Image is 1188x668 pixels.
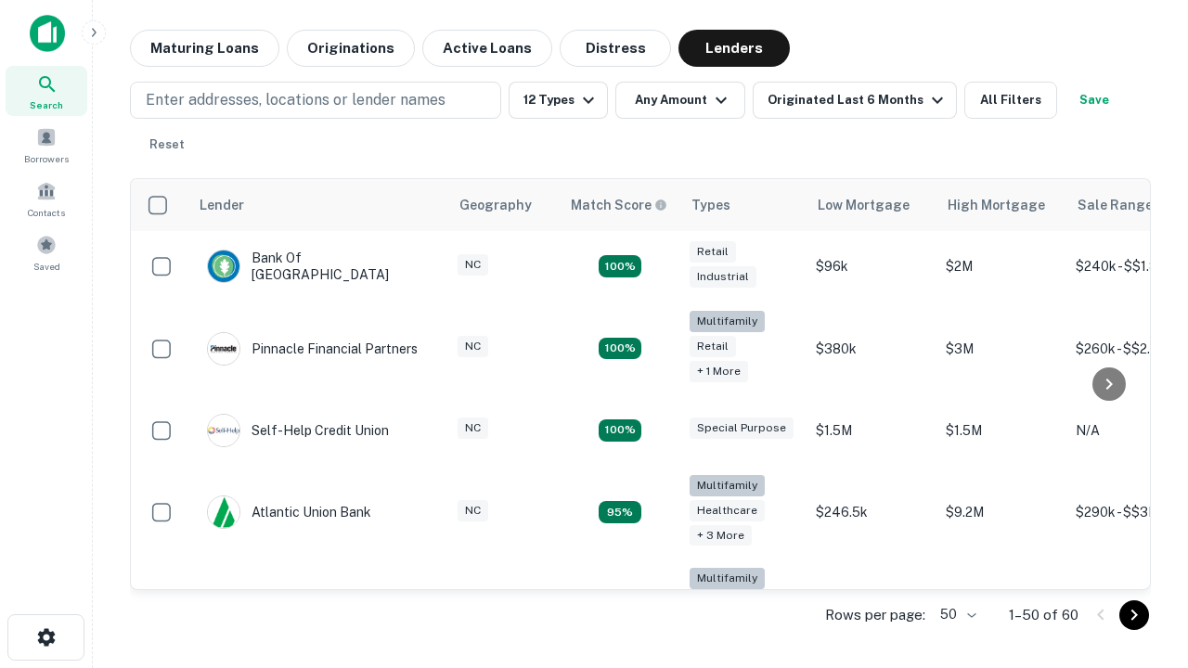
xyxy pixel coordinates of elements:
div: Healthcare [690,500,765,521]
div: Sale Range [1078,194,1153,216]
span: Borrowers [24,151,69,166]
img: picture [208,250,239,282]
td: $1.5M [936,395,1066,466]
td: $3.2M [936,559,1066,652]
div: Atlantic Union Bank [207,495,371,529]
span: Search [30,97,63,112]
th: Capitalize uses an advanced AI algorithm to match your search with the best lender. The match sco... [560,179,680,231]
p: Rows per page: [825,604,925,626]
img: capitalize-icon.png [30,15,65,52]
div: High Mortgage [948,194,1045,216]
button: Enter addresses, locations or lender names [130,82,501,119]
div: + 1 more [690,361,748,382]
div: NC [458,417,488,439]
div: Originated Last 6 Months [768,89,949,111]
div: Bank Of [GEOGRAPHIC_DATA] [207,250,430,283]
a: Borrowers [6,120,87,170]
div: Pinnacle Financial Partners [207,332,418,366]
img: picture [208,496,239,528]
button: Distress [560,30,671,67]
button: Originations [287,30,415,67]
div: NC [458,254,488,276]
button: Save your search to get updates of matches that match your search criteria. [1065,82,1124,119]
div: 50 [933,601,979,628]
div: Low Mortgage [818,194,910,216]
div: Retail [690,336,736,357]
a: Search [6,66,87,116]
a: Contacts [6,173,87,224]
h6: Match Score [571,195,664,215]
td: $1.5M [807,395,936,466]
td: $246k [807,559,936,652]
th: Types [680,179,807,231]
div: Self-help Credit Union [207,414,389,447]
div: NC [458,336,488,357]
div: Multifamily [690,475,765,496]
div: Retail [690,241,736,263]
td: $96k [807,231,936,302]
div: Multifamily [690,568,765,589]
button: Active Loans [422,30,552,67]
div: NC [458,500,488,521]
button: Go to next page [1119,600,1149,630]
div: Matching Properties: 17, hasApolloMatch: undefined [599,338,641,360]
td: $3M [936,302,1066,395]
img: picture [208,333,239,365]
button: Originated Last 6 Months [753,82,957,119]
th: High Mortgage [936,179,1066,231]
div: Matching Properties: 15, hasApolloMatch: undefined [599,255,641,277]
td: $246.5k [807,466,936,559]
div: Industrial [690,266,756,288]
div: Types [691,194,730,216]
div: Capitalize uses an advanced AI algorithm to match your search with the best lender. The match sco... [571,195,667,215]
button: Any Amount [615,82,745,119]
td: $2M [936,231,1066,302]
p: 1–50 of 60 [1009,604,1078,626]
div: Matching Properties: 11, hasApolloMatch: undefined [599,419,641,442]
div: Lender [200,194,244,216]
div: Special Purpose [690,417,794,439]
span: Contacts [28,205,65,220]
button: Maturing Loans [130,30,279,67]
p: Enter addresses, locations or lender names [146,89,445,111]
button: All Filters [964,82,1057,119]
th: Low Mortgage [807,179,936,231]
button: Reset [137,126,197,163]
span: Saved [33,259,60,274]
button: Lenders [678,30,790,67]
div: Multifamily [690,311,765,332]
td: $9.2M [936,466,1066,559]
div: + 3 more [690,525,752,546]
th: Geography [448,179,560,231]
div: Matching Properties: 9, hasApolloMatch: undefined [599,501,641,523]
button: 12 Types [509,82,608,119]
div: The Fidelity Bank [207,589,357,623]
img: picture [208,415,239,446]
iframe: Chat Widget [1095,460,1188,549]
a: Saved [6,227,87,277]
div: Geography [459,194,532,216]
th: Lender [188,179,448,231]
td: $380k [807,302,936,395]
